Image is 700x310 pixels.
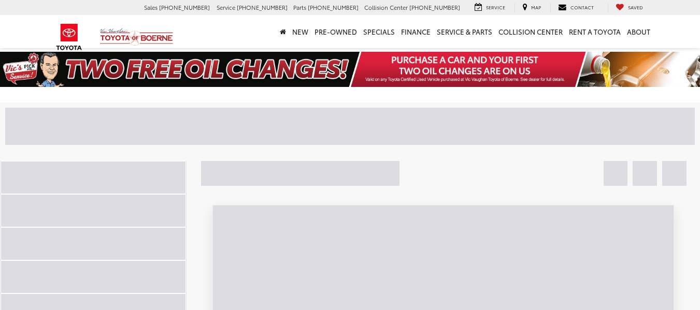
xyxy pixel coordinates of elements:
[434,15,495,48] a: Service & Parts: Opens in a new tab
[409,3,460,11] span: [PHONE_NUMBER]
[531,4,541,10] span: Map
[311,15,360,48] a: Pre-Owned
[486,4,505,10] span: Service
[308,3,359,11] span: [PHONE_NUMBER]
[608,3,651,12] a: My Saved Vehicles
[364,3,408,11] span: Collision Center
[398,15,434,48] a: Finance
[515,3,549,12] a: Map
[289,15,311,48] a: New
[99,28,174,46] img: Vic Vaughan Toyota of Boerne
[159,3,210,11] span: [PHONE_NUMBER]
[360,15,398,48] a: Specials
[566,15,624,48] a: Rent a Toyota
[550,3,602,12] a: Contact
[624,15,653,48] a: About
[495,15,566,48] a: Collision Center
[277,15,289,48] a: Home
[293,3,306,11] span: Parts
[467,3,513,12] a: Service
[144,3,158,11] span: Sales
[50,20,89,54] img: Toyota
[628,4,643,10] span: Saved
[237,3,288,11] span: [PHONE_NUMBER]
[217,3,235,11] span: Service
[570,4,594,10] span: Contact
